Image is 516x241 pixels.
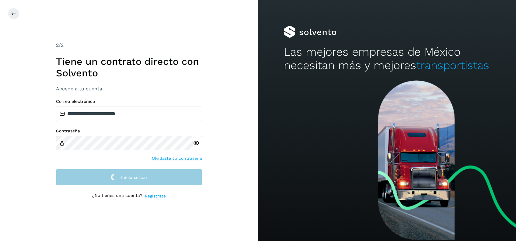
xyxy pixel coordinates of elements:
h3: Accede a tu cuenta [56,86,202,92]
p: ¿No tienes una cuenta? [92,193,142,199]
span: Inicia sesión [121,175,147,180]
h1: Tiene un contrato directo con Solvento [56,56,202,79]
a: Olvidaste tu contraseña [152,155,202,162]
label: Correo electrónico [56,99,202,104]
label: Contraseña [56,128,202,134]
div: /2 [56,42,202,49]
h2: Las mejores empresas de México necesitan más y mejores [284,45,490,72]
a: Regístrate [145,193,166,199]
span: transportistas [416,59,489,72]
button: Inicia sesión [56,169,202,186]
span: 2 [56,42,59,48]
